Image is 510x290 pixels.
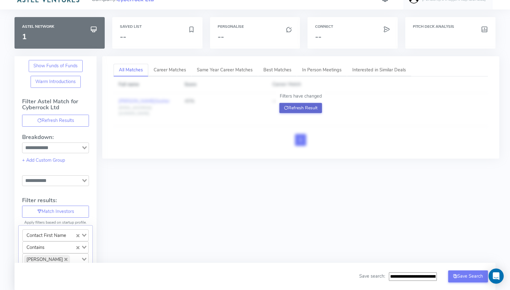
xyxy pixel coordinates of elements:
span: [EMAIL_ADDRESS][DOMAIN_NAME] [119,105,152,116]
div: Search for option [22,253,89,265]
td: — [268,93,488,126]
span: 1 [22,32,26,42]
p: Filters have changed [279,93,322,100]
a: Best Matches [258,64,297,77]
span: Contact First Name [24,231,69,240]
a: 1 [295,134,306,146]
div: Search for option [22,241,89,253]
input: Search for option [69,231,75,240]
p: Apply filters based on startup profile. [22,220,89,225]
button: Clear Selected [76,232,79,239]
input: Search for option [23,144,81,152]
span: All Matches [119,67,143,73]
span: -- [120,32,126,42]
div: Search for option [22,142,89,153]
input: Search for option [48,243,75,252]
button: Warm Introductions [31,76,81,88]
button: Deselect Hilary [64,258,67,261]
h3: -- [315,33,390,41]
h6: Astel Network [22,25,97,29]
h3: -- [218,33,293,41]
th: Career Match [268,76,488,93]
button: Refresh Results [22,115,89,127]
a: Interested in Similar Deals [347,64,411,77]
a: All Matches [114,64,148,77]
a: Career Matches [148,64,191,77]
input: Search for option [23,177,81,184]
span: [PERSON_NAME] [24,255,70,264]
h6: Pitch Deck Analysis [413,25,488,29]
th: Score [180,76,268,93]
span: Gosher [155,98,170,104]
span: Save search: [359,273,385,279]
a: Same Year Career Matches [191,64,258,77]
h6: Personalise [218,25,293,29]
a: + Add Custom Group [22,157,65,163]
span: Interested in Similar Deals [352,67,406,73]
div: Search for option [22,229,89,241]
h6: Saved List [120,25,195,29]
span: Same Year Career Matches [197,67,253,73]
h4: Filter Astel Match for Cyberrock Ltd [22,99,89,115]
a: [PERSON_NAME]Gosher [119,98,170,104]
button: Match Investors [22,206,89,218]
button: Refresh Result [279,103,322,113]
span: In Person Meetings [302,67,342,73]
h4: Filter results: [22,197,89,204]
button: Show Funds of Funds [29,60,83,72]
span: Contains [24,243,47,252]
th: Full name [114,76,179,93]
h4: Breakdown: [22,134,89,141]
div: Open Intercom Messenger [489,269,504,284]
span: Career Matches [154,67,186,73]
input: Search for option [71,255,80,264]
h6: Connect [315,25,390,29]
div: Search for option [22,175,89,186]
span: Best Matches [263,67,291,73]
button: Clear Selected [76,244,79,251]
div: 45% [185,98,263,105]
a: In Person Meetings [297,64,347,77]
button: Save Search [448,270,488,282]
